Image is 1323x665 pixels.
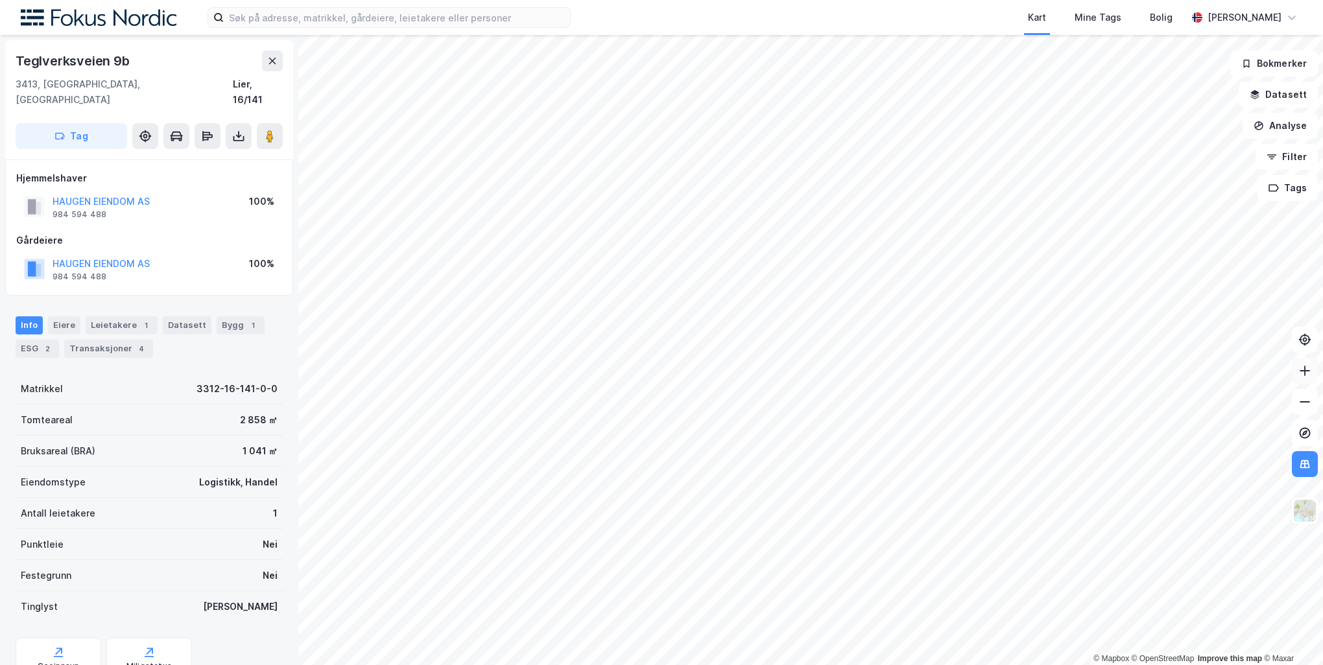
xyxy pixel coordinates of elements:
button: Analyse [1243,113,1318,139]
div: Leietakere [86,316,158,334]
div: Hjemmelshaver [16,170,282,186]
div: Tinglyst [21,599,58,614]
div: 2 858 ㎡ [240,412,278,428]
a: Mapbox [1093,654,1129,663]
div: Gårdeiere [16,233,282,248]
div: 3312-16-141-0-0 [197,381,278,397]
div: Logistikk, Handel [199,474,278,490]
div: Mine Tags [1075,10,1121,25]
div: Bolig [1150,10,1173,25]
div: 1 [246,319,259,332]
div: 984 594 488 [53,209,106,220]
div: Matrikkel [21,381,63,397]
div: Datasett [163,316,211,334]
img: Z [1293,498,1317,523]
div: Antall leietakere [21,506,95,521]
div: Festegrunn [21,568,71,583]
button: Datasett [1239,82,1318,108]
div: Bygg [217,316,265,334]
div: 1 [139,319,152,332]
div: Lier, 16/141 [233,76,283,108]
div: ESG [16,340,59,358]
div: 1 041 ㎡ [243,443,278,459]
div: Tomteareal [21,412,73,428]
div: Eiere [48,316,80,334]
div: [PERSON_NAME] [1208,10,1281,25]
div: Kart [1028,10,1046,25]
div: Transaksjoner [64,340,153,358]
button: Tags [1257,175,1318,201]
iframe: Chat Widget [1258,603,1323,665]
div: Punktleie [21,537,64,552]
div: Bruksareal (BRA) [21,443,95,459]
div: 1 [273,506,278,521]
a: OpenStreetMap [1132,654,1195,663]
div: 2 [41,342,54,355]
div: Nei [263,537,278,552]
div: Eiendomstype [21,474,86,490]
div: 4 [135,342,148,355]
button: Tag [16,123,127,149]
div: Teglverksveien 9b [16,51,132,71]
button: Bokmerker [1230,51,1318,76]
div: 984 594 488 [53,272,106,282]
div: 100% [249,256,274,272]
img: fokus-nordic-logo.8a93422641609758e4ac.png [21,9,176,27]
div: 100% [249,194,274,209]
div: Kontrollprogram for chat [1258,603,1323,665]
button: Filter [1256,144,1318,170]
div: [PERSON_NAME] [203,599,278,614]
a: Improve this map [1198,654,1262,663]
input: Søk på adresse, matrikkel, gårdeiere, leietakere eller personer [224,8,570,27]
div: Nei [263,568,278,583]
div: Info [16,316,43,334]
div: 3413, [GEOGRAPHIC_DATA], [GEOGRAPHIC_DATA] [16,76,233,108]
